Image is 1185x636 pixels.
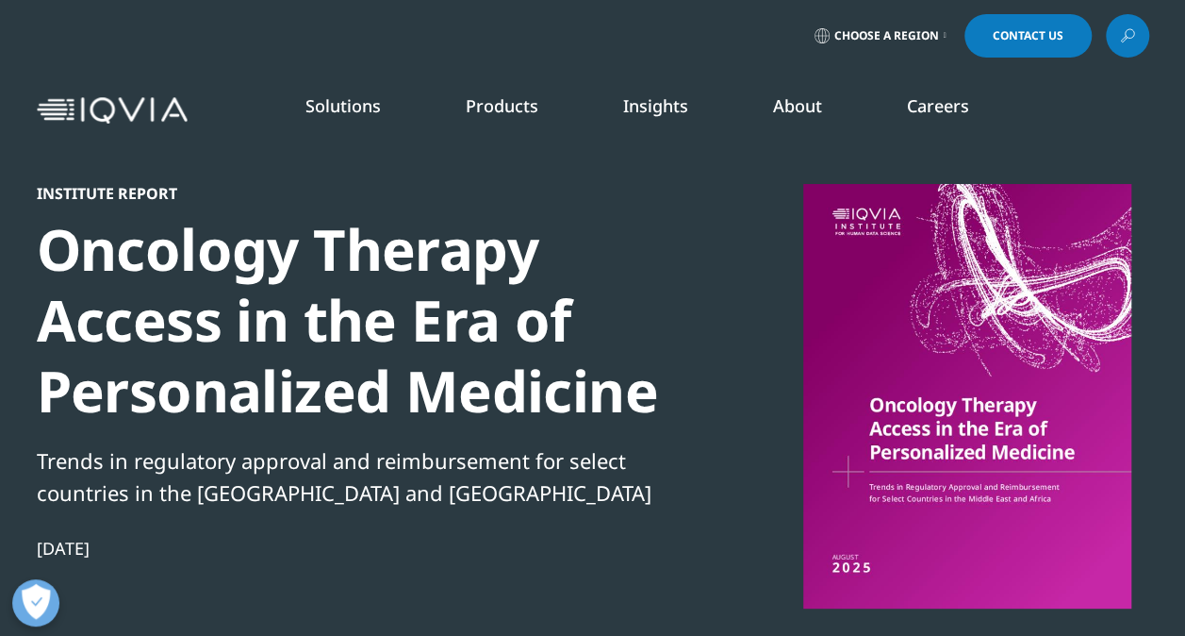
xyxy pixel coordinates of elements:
nav: Primary [195,66,1149,155]
div: Oncology Therapy Access in the Era of Personalized Medicine [37,214,683,427]
div: [DATE] [37,537,683,560]
span: Contact Us [993,30,1063,42]
img: IQVIA Healthcare Information Technology and Pharma Clinical Research Company [37,97,188,125]
button: Open Preferences [12,579,59,627]
a: Products [466,94,538,117]
a: Contact Us [964,14,1092,58]
a: About [773,94,822,117]
a: Careers [907,94,969,117]
span: Choose a Region [834,28,939,43]
div: Trends in regulatory approval and reimbursement for select countries in the [GEOGRAPHIC_DATA] and... [37,444,683,509]
a: Insights [623,94,688,117]
a: Solutions [305,94,381,117]
div: Institute Report [37,184,683,203]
